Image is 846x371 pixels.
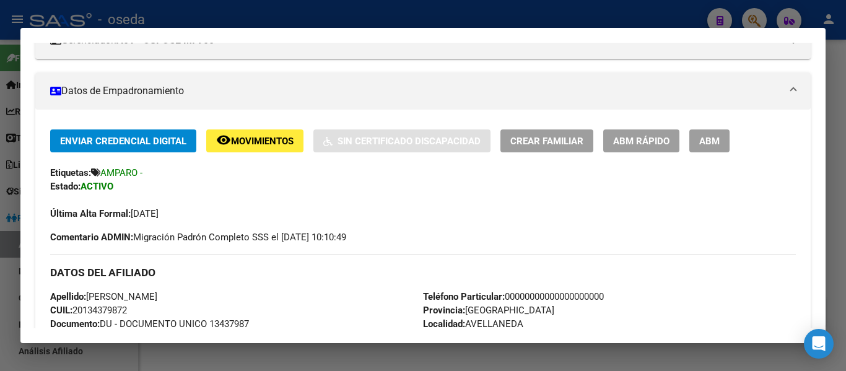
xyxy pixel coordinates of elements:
div: Open Intercom Messenger [804,329,834,359]
span: DU - DOCUMENTO UNICO 13437987 [50,318,249,330]
span: AMPARO - [100,167,142,178]
span: Crear Familiar [510,136,583,147]
mat-expansion-panel-header: Datos de Empadronamiento [35,72,811,110]
span: [DATE] [50,208,159,219]
button: Sin Certificado Discapacidad [313,129,491,152]
span: Migración Padrón Completo SSS el [DATE] 10:10:49 [50,230,346,244]
strong: ACTIVO [81,181,113,192]
button: Crear Familiar [500,129,593,152]
span: 00000000000000000000 [423,291,604,302]
span: ABM Rápido [613,136,669,147]
mat-icon: remove_red_eye [216,133,231,147]
strong: Etiquetas: [50,167,91,178]
button: Movimientos [206,129,303,152]
button: ABM Rápido [603,129,679,152]
span: Movimientos [231,136,294,147]
span: Enviar Credencial Digital [60,136,186,147]
strong: CUIL: [50,305,72,316]
span: [GEOGRAPHIC_DATA] [423,305,554,316]
strong: Teléfono Particular: [423,291,505,302]
strong: Apellido: [50,291,86,302]
button: ABM [689,129,730,152]
strong: Comentario ADMIN: [50,232,133,243]
strong: Localidad: [423,318,465,330]
button: Enviar Credencial Digital [50,129,196,152]
mat-panel-title: Datos de Empadronamiento [50,84,781,98]
strong: Última Alta Formal: [50,208,131,219]
strong: Documento: [50,318,100,330]
h3: DATOS DEL AFILIADO [50,266,796,279]
span: AVELLANEDA [423,318,523,330]
span: 20134379872 [50,305,127,316]
strong: Provincia: [423,305,465,316]
span: Sin Certificado Discapacidad [338,136,481,147]
strong: Estado: [50,181,81,192]
span: [PERSON_NAME] [50,291,157,302]
span: ABM [699,136,720,147]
